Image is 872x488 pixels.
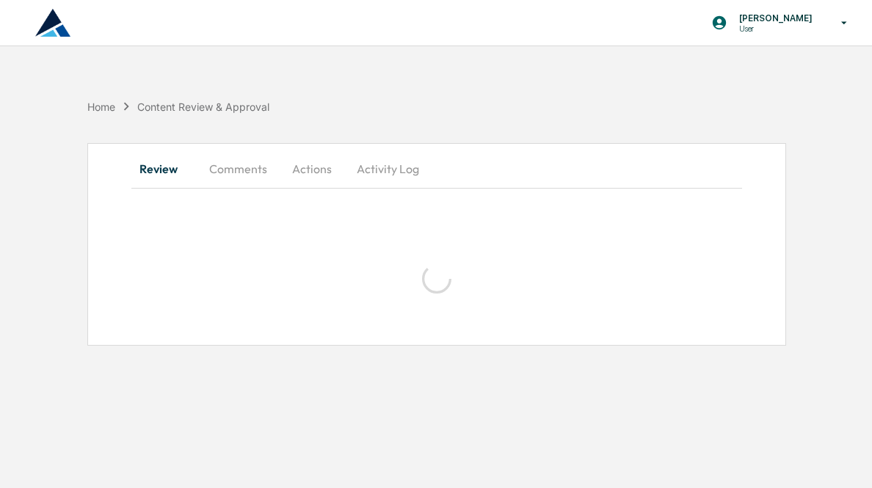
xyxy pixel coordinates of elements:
[131,151,197,186] button: Review
[727,23,820,34] p: User
[727,12,820,23] p: [PERSON_NAME]
[345,151,431,186] button: Activity Log
[279,151,345,186] button: Actions
[87,101,115,113] div: Home
[35,9,70,37] img: logo
[197,151,279,186] button: Comments
[131,151,742,186] div: secondary tabs example
[137,101,269,113] div: Content Review & Approval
